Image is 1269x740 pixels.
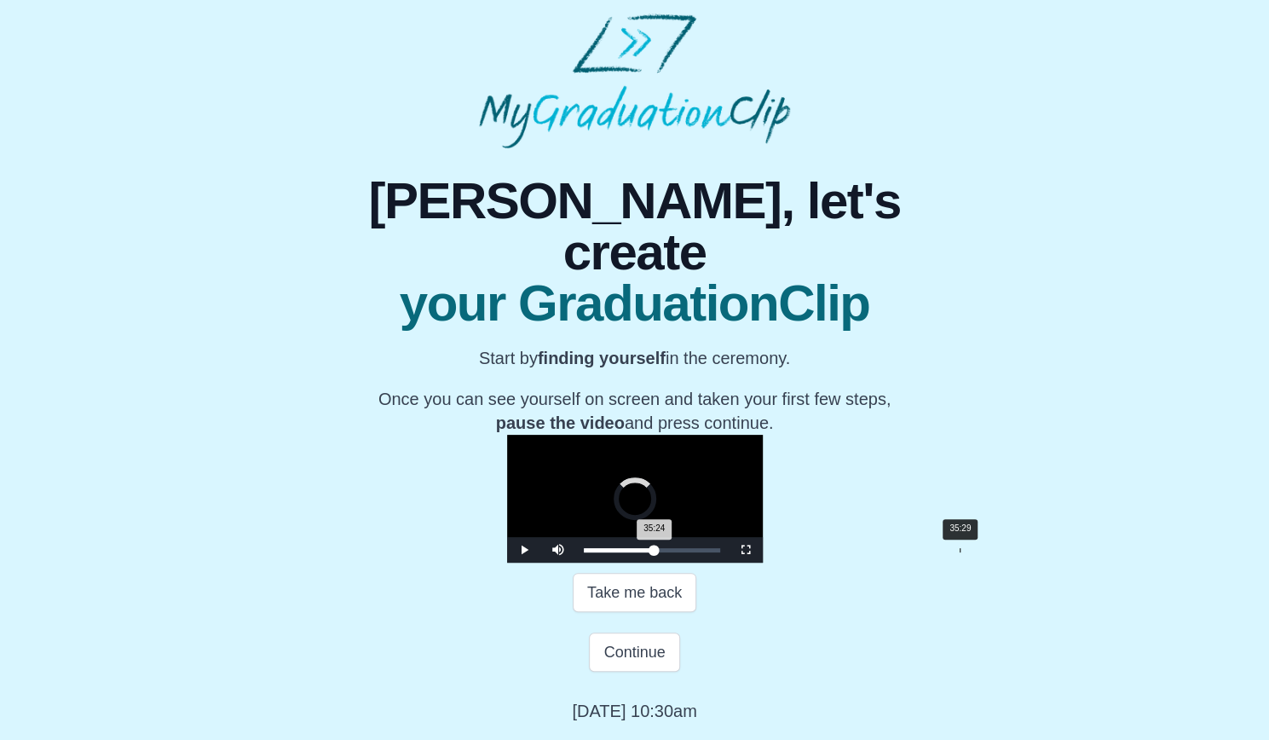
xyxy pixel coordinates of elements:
b: finding yourself [538,349,666,367]
button: Play [507,537,541,563]
span: your GraduationClip [317,278,952,329]
p: [DATE] 10:30am [572,699,696,723]
b: pause the video [496,413,625,432]
p: Once you can see yourself on screen and taken your first few steps, and press continue. [317,387,952,435]
div: Progress Bar [584,548,720,552]
button: Take me back [573,573,696,612]
div: Video Player [507,435,763,563]
span: [PERSON_NAME], let's create [317,176,952,278]
button: Fullscreen [729,537,763,563]
button: Continue [589,633,679,672]
img: MyGraduationClip [479,14,789,148]
button: Mute [541,537,575,563]
p: Start by in the ceremony. [317,346,952,370]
